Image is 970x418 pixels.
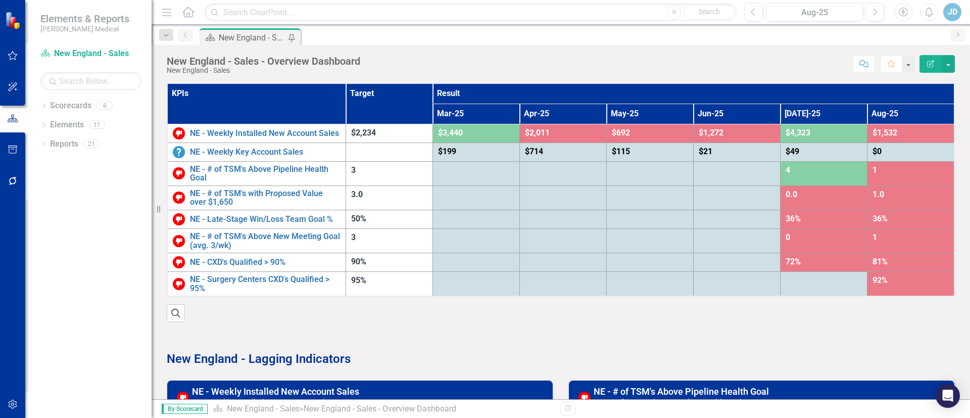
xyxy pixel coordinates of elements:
[5,12,23,29] img: ClearPoint Strategy
[786,165,790,175] span: 4
[192,386,359,397] a: NE - Weekly Installed New Account Sales
[173,127,185,140] img: Below Target
[786,257,801,266] span: 72%
[766,3,863,21] button: Aug-25
[594,386,769,397] a: NE - # of TSM's Above Pipeline Health Goal
[167,124,346,143] td: Double-Click to Edit Right Click for Context Menu
[83,140,100,148] div: 21
[351,214,366,223] span: 50%
[173,167,185,179] img: Below Target
[684,5,734,19] button: Search
[525,128,550,137] span: $2,011
[190,189,341,207] a: NE - # of TSM's with Proposed Value over $1,650
[786,233,790,242] span: 0
[40,25,129,33] small: [PERSON_NAME] Medical
[40,13,129,25] span: Elements & Reports
[190,165,341,182] a: NE - # of TSM's Above Pipeline Health Goal
[351,275,366,285] span: 95%
[786,147,799,156] span: $49
[190,258,341,267] a: NE - CXD's Qualified > 90%
[162,404,208,414] span: By Scorecard
[525,147,543,156] span: $714
[167,67,360,74] div: New England - Sales
[943,3,961,21] button: JD
[190,275,341,293] a: NE - Surgery Centers CXD's Qualified > 95%
[438,128,463,137] span: $3,440
[190,232,341,250] a: NE - # of TSM's Above New Meeting Goal (avg. 3/wk)
[190,215,341,224] a: NE - Late-Stage Win/Loss Team Goal %
[167,161,346,185] td: Double-Click to Edit Right Click for Context Menu
[205,4,737,21] input: Search ClearPoint...
[177,392,189,404] img: Below Target
[173,235,185,247] img: Below Target
[578,392,591,404] img: Below Target
[936,384,960,408] div: Open Intercom Messenger
[594,398,742,407] small: NE - # of TSM's Above Pipeline Health Goal
[167,185,346,210] td: Double-Click to Edit Right Click for Context Menu
[872,275,888,285] span: 92%
[351,257,366,266] span: 90%
[612,128,630,137] span: $692
[699,128,723,137] span: $1,272
[351,165,356,175] span: 3
[213,403,553,415] div: »
[40,48,141,60] a: New England - Sales
[612,147,630,156] span: $115
[872,128,897,137] span: $1,532
[173,213,185,225] img: Below Target
[50,138,78,150] a: Reports
[351,128,376,137] span: $2,234
[786,190,797,199] span: 0.0
[167,253,346,272] td: Double-Click to Edit Right Click for Context Menu
[438,147,456,156] span: $199
[872,147,882,156] span: $0
[190,129,341,138] a: NE - Weekly Installed New Account Sales
[786,214,801,223] span: 36%
[167,352,351,366] strong: New England - Lagging Indicators
[190,148,341,157] a: NE - Weekly Key Account Sales
[872,233,877,242] span: 1
[173,192,185,204] img: Below Target
[304,404,456,413] div: New England - Sales - Overview Dashboard
[786,128,810,137] span: $4,323
[50,100,91,112] a: Scorecards
[872,214,888,223] span: 36%
[351,190,363,199] span: 3.0
[769,7,859,19] div: Aug-25
[40,72,141,90] input: Search Below...
[167,229,346,253] td: Double-Click to Edit Right Click for Context Menu
[173,146,185,158] img: No Information
[699,147,712,156] span: $21
[698,8,720,16] span: Search
[219,31,285,44] div: New England - Sales - Overview Dashboard
[192,398,333,407] small: NE - Weekly Installed New Account Sales
[872,165,877,175] span: 1
[167,56,360,67] div: New England - Sales - Overview Dashboard
[167,210,346,229] td: Double-Click to Edit Right Click for Context Menu
[167,272,346,297] td: Double-Click to Edit Right Click for Context Menu
[96,102,113,110] div: 8
[167,143,346,161] td: Double-Click to Edit Right Click for Context Menu
[872,257,888,266] span: 81%
[173,278,185,290] img: Below Target
[173,256,185,268] img: Below Target
[227,404,300,413] a: New England - Sales
[872,190,884,199] span: 1.0
[50,119,84,131] a: Elements
[89,121,105,129] div: 11
[351,233,356,242] span: 3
